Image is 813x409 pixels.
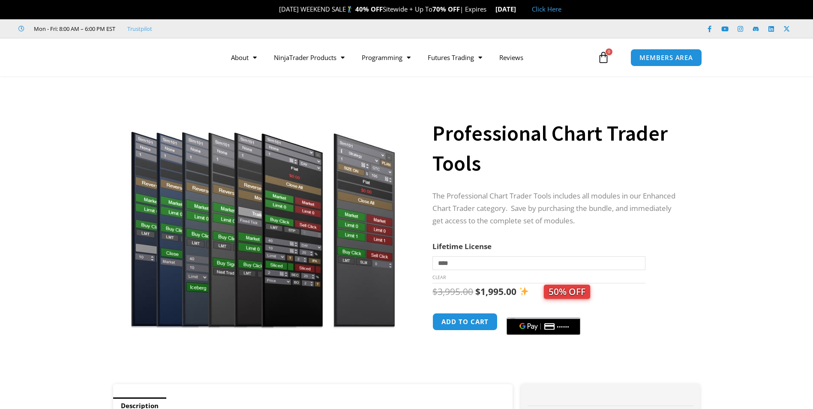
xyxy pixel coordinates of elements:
[516,6,523,12] img: 🏭
[507,318,580,335] button: Buy with GPay
[639,54,693,61] span: MEMBERS AREA
[487,6,493,12] img: ⌛
[270,5,495,13] span: [DATE] WEEKEND SALE Sitewide + Up To | Expires
[432,286,473,298] bdi: 3,995.00
[495,5,523,13] strong: [DATE]
[419,48,491,67] a: Futures Trading
[272,6,279,12] img: 🎉
[222,48,595,67] nav: Menu
[491,48,532,67] a: Reviews
[585,45,622,70] a: 0
[127,24,152,34] a: Trustpilot
[432,5,460,13] strong: 70% OFF
[432,241,492,251] label: Lifetime License
[532,5,561,13] a: Click Here
[125,91,401,328] img: ProfessionalToolsBundlePage
[606,48,612,55] span: 0
[475,286,516,298] bdi: 1,995.00
[99,42,192,73] img: LogoAI | Affordable Indicators – NinjaTrader
[346,6,353,12] img: 🏌️‍♂️
[630,49,702,66] a: MEMBERS AREA
[432,118,683,178] h1: Professional Chart Trader Tools
[432,313,498,331] button: Add to cart
[353,48,419,67] a: Programming
[32,24,115,34] span: Mon - Fri: 8:00 AM – 6:00 PM EST
[265,48,353,67] a: NinjaTrader Products
[432,286,438,298] span: $
[475,286,480,298] span: $
[432,190,683,227] p: The Professional Chart Trader Tools includes all modules in our Enhanced Chart Trader category. S...
[432,274,446,280] a: Clear options
[544,285,590,299] span: 50% OFF
[222,48,265,67] a: About
[519,287,528,296] img: ✨
[355,5,383,13] strong: 40% OFF
[558,324,570,330] text: ••••••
